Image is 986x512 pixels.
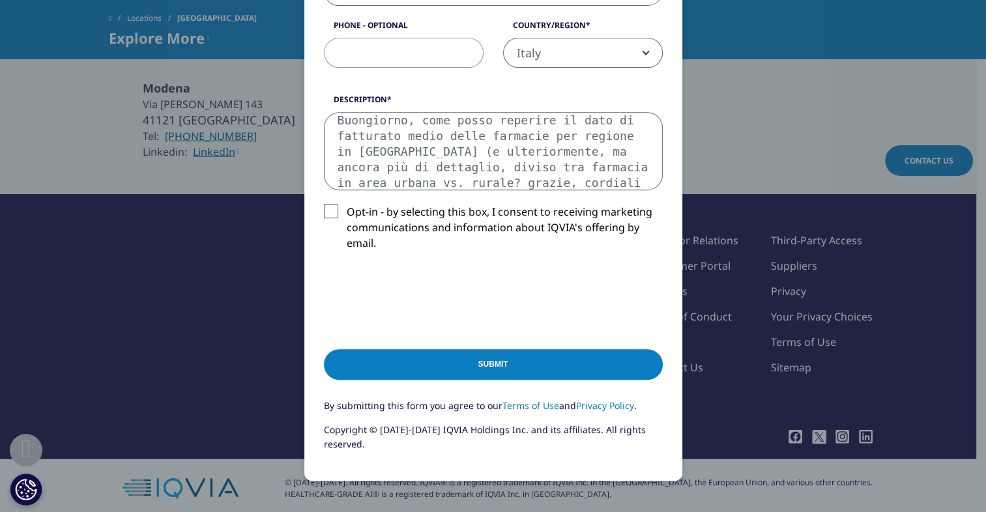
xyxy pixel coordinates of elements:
a: Privacy Policy [576,399,634,412]
span: Italy [503,38,663,68]
iframe: reCAPTCHA [324,272,522,322]
label: Opt-in - by selecting this box, I consent to receiving marketing communications and information a... [324,204,663,258]
label: Description [324,94,663,112]
span: Italy [504,38,662,68]
label: Phone - Optional [324,20,484,38]
p: By submitting this form you agree to our and . [324,399,663,423]
input: Submit [324,349,663,380]
label: Country/Region [503,20,663,38]
p: Copyright © [DATE]-[DATE] IQVIA Holdings Inc. and its affiliates. All rights reserved. [324,423,663,461]
a: Terms of Use [502,399,559,412]
button: Cookies Settings [10,473,42,505]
